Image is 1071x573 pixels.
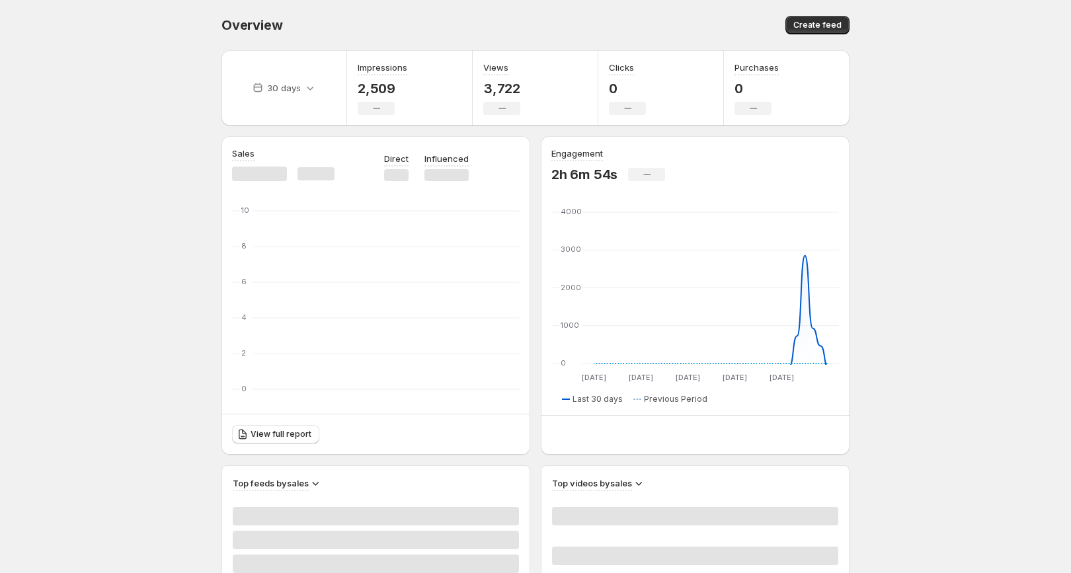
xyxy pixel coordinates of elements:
[629,373,653,382] text: [DATE]
[241,277,247,286] text: 6
[582,373,606,382] text: [DATE]
[232,425,319,443] a: View full report
[770,373,794,382] text: [DATE]
[561,283,581,292] text: 2000
[573,394,623,404] span: Last 30 days
[561,321,579,330] text: 1000
[552,477,632,490] h3: Top videos by sales
[793,20,842,30] span: Create feed
[232,147,255,160] h3: Sales
[561,245,581,254] text: 3000
[561,358,566,367] text: 0
[241,206,249,215] text: 10
[609,61,634,74] h3: Clicks
[561,207,582,216] text: 4000
[241,241,247,250] text: 8
[609,81,646,96] p: 0
[251,429,311,439] span: View full report
[785,16,850,34] button: Create feed
[734,81,779,96] p: 0
[551,147,603,160] h3: Engagement
[723,373,747,382] text: [DATE]
[424,152,469,165] p: Influenced
[358,81,407,96] p: 2,509
[734,61,779,74] h3: Purchases
[676,373,700,382] text: [DATE]
[221,17,282,33] span: Overview
[241,313,247,322] text: 4
[233,477,309,490] h3: Top feeds by sales
[483,61,508,74] h3: Views
[358,61,407,74] h3: Impressions
[241,384,247,393] text: 0
[384,152,409,165] p: Direct
[267,81,301,95] p: 30 days
[644,394,707,404] span: Previous Period
[241,348,246,358] text: 2
[551,167,617,182] p: 2h 6m 54s
[483,81,520,96] p: 3,722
